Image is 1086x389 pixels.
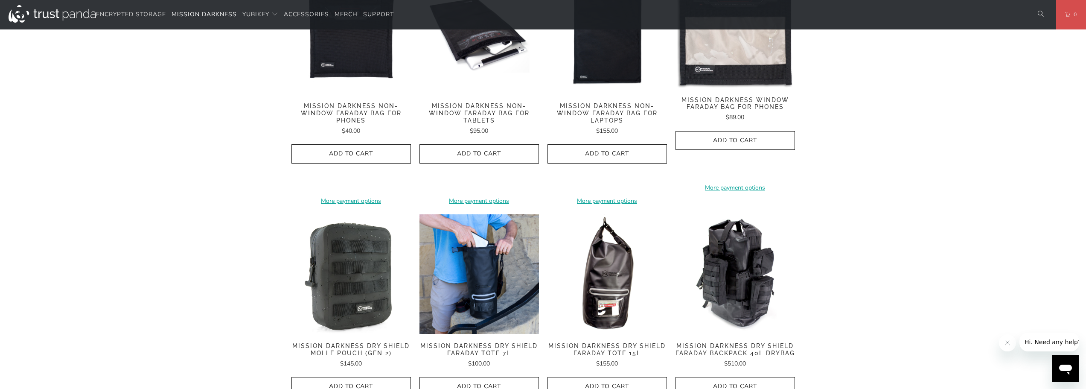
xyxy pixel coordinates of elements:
[547,214,667,334] img: Mission Darkness Dry Shield Faraday Tote 15L
[96,10,166,18] span: Encrypted Storage
[419,102,539,124] span: Mission Darkness Non-Window Faraday Bag for Tablets
[5,6,61,13] span: Hi. Need any help?
[284,10,329,18] span: Accessories
[1070,10,1077,19] span: 0
[468,360,490,368] span: $100.00
[291,102,411,124] span: Mission Darkness Non-Window Faraday Bag for Phones
[291,342,411,357] span: Mission Darkness Dry Shield MOLLE Pouch (Gen 2)
[675,131,795,150] button: Add to Cart
[363,10,394,18] span: Support
[547,144,667,164] button: Add to Cart
[675,214,795,334] a: Mission Darkness Dry Shield Faraday Backpack 40L Drybag Mission Darkness Dry Shield Faraday Backp...
[675,97,795,123] a: Mission Darkness Window Faraday Bag for Phones $89.00
[419,214,539,334] a: Mission Darkness Dry Shield Faraday Tote 7L Mission Darkness Dry Shield Faraday Tote 7L
[96,5,166,25] a: Encrypted Storage
[726,113,744,121] span: $89.00
[547,342,667,357] span: Mission Darkness Dry Shield Faraday Tote 15L
[675,214,795,334] img: Mission Darkness Dry Shield Faraday Backpack 40L Drybag
[419,196,539,206] a: More payment options
[547,102,667,124] span: Mission Darkness Non-Window Faraday Bag for Laptops
[596,127,618,135] span: $155.00
[340,360,362,368] span: $145.00
[428,150,530,158] span: Add to Cart
[675,97,795,111] span: Mission Darkness Window Faraday Bag for Phones
[300,150,402,158] span: Add to Cart
[284,5,329,25] a: Accessories
[547,196,667,206] a: More payment options
[419,144,539,164] button: Add to Cart
[172,10,237,18] span: Mission Darkness
[335,10,358,18] span: Merch
[675,342,795,357] span: Mission Darkness Dry Shield Faraday Backpack 40L Drybag
[547,102,667,136] a: Mission Darkness Non-Window Faraday Bag for Laptops $155.00
[96,5,394,25] nav: Translation missing: en.navigation.header.main_nav
[291,102,411,136] a: Mission Darkness Non-Window Faraday Bag for Phones $40.00
[172,5,237,25] a: Mission Darkness
[675,342,795,369] a: Mission Darkness Dry Shield Faraday Backpack 40L Drybag $510.00
[291,196,411,206] a: More payment options
[999,334,1016,351] iframe: Close message
[419,342,539,357] span: Mission Darkness Dry Shield Faraday Tote 7L
[547,342,667,369] a: Mission Darkness Dry Shield Faraday Tote 15L $155.00
[291,214,411,334] a: Mission Darkness Dry Shield MOLLE Pouch (Gen 2) - Trust Panda Mission Darkness Dry Shield MOLLE P...
[419,342,539,369] a: Mission Darkness Dry Shield Faraday Tote 7L $100.00
[1019,333,1079,351] iframe: Message from company
[335,5,358,25] a: Merch
[1052,355,1079,382] iframe: Button to launch messaging window
[342,127,360,135] span: $40.00
[291,214,411,334] img: Mission Darkness Dry Shield MOLLE Pouch (Gen 2) - Trust Panda
[547,214,667,334] a: Mission Darkness Dry Shield Faraday Tote 15L Mission Darkness Dry Shield Faraday Tote 15L
[684,137,786,144] span: Add to Cart
[291,144,411,164] button: Add to Cart
[291,342,411,369] a: Mission Darkness Dry Shield MOLLE Pouch (Gen 2) $145.00
[363,5,394,25] a: Support
[596,360,618,368] span: $155.00
[419,102,539,136] a: Mission Darkness Non-Window Faraday Bag for Tablets $95.00
[556,150,658,158] span: Add to Cart
[470,127,488,135] span: $95.00
[675,183,795,193] a: More payment options
[419,214,539,334] img: Mission Darkness Dry Shield Faraday Tote 7L
[242,5,278,25] summary: YubiKey
[242,10,269,18] span: YubiKey
[724,360,746,368] span: $510.00
[9,5,96,23] img: Trust Panda Australia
